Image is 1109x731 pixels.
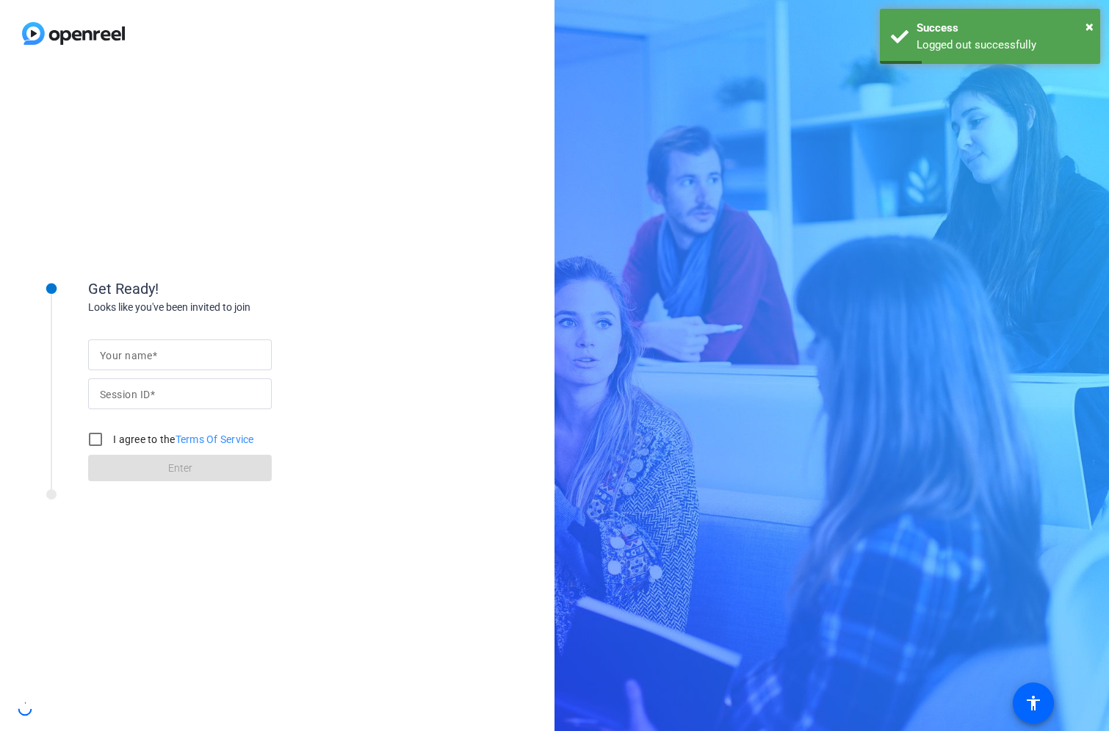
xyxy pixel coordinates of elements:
a: Terms Of Service [176,433,254,445]
mat-label: Your name [100,350,152,361]
label: I agree to the [110,432,254,447]
div: Looks like you've been invited to join [88,300,382,315]
span: × [1085,18,1094,35]
div: Success [917,20,1089,37]
button: Close [1085,15,1094,37]
div: Get Ready! [88,278,382,300]
div: Logged out successfully [917,37,1089,54]
mat-icon: accessibility [1025,694,1042,712]
mat-label: Session ID [100,389,150,400]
